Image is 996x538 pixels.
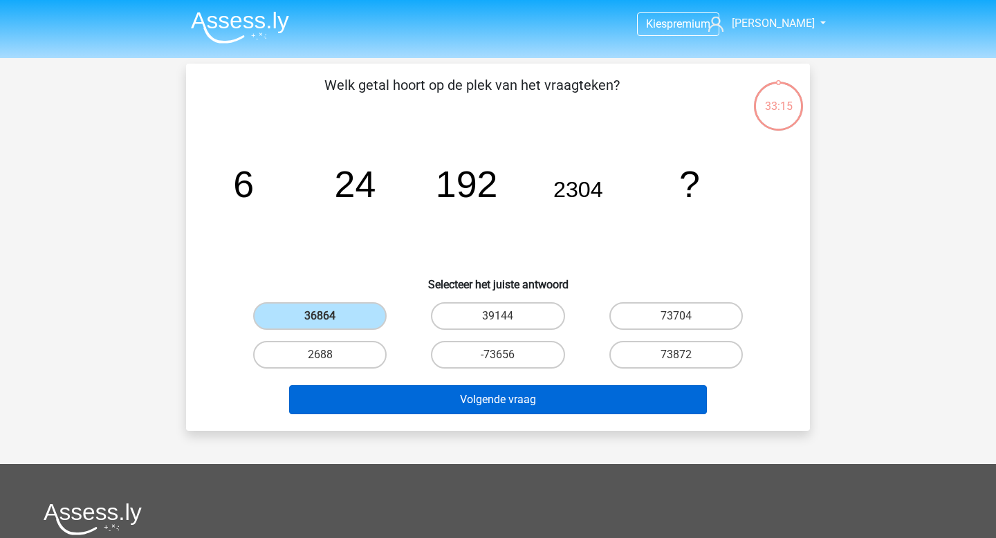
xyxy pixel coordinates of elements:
[638,15,719,33] a: Kiespremium
[289,385,708,414] button: Volgende vraag
[609,302,743,330] label: 73704
[335,163,376,205] tspan: 24
[253,302,387,330] label: 36864
[732,17,815,30] span: [PERSON_NAME]
[703,15,816,32] a: [PERSON_NAME]
[753,80,804,115] div: 33:15
[208,75,736,116] p: Welk getal hoort op de plek van het vraagteken?
[44,503,142,535] img: Assessly logo
[436,163,498,205] tspan: 192
[431,302,564,330] label: 39144
[233,163,254,205] tspan: 6
[553,177,603,202] tspan: 2304
[253,341,387,369] label: 2688
[667,17,710,30] span: premium
[431,341,564,369] label: -73656
[191,11,289,44] img: Assessly
[208,267,788,291] h6: Selecteer het juiste antwoord
[609,341,743,369] label: 73872
[646,17,667,30] span: Kies
[679,163,700,205] tspan: ?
